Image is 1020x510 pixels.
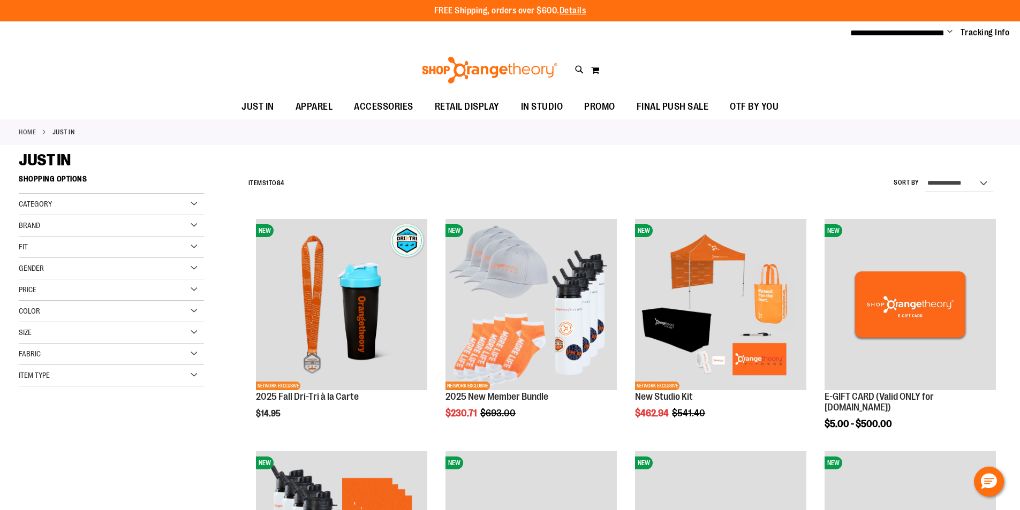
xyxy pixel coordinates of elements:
p: FREE Shipping, orders over $600. [434,5,586,17]
span: $541.40 [672,408,707,418]
span: NEW [256,456,274,469]
span: $462.94 [635,408,670,418]
a: New Studio Kit [635,391,693,402]
img: 2025 New Member Bundle [445,219,617,390]
a: OTF BY YOU [719,95,789,119]
span: $5.00 - $500.00 [825,418,892,429]
span: NETWORK EXCLUSIVE [635,382,679,390]
a: E-GIFT CARD (Valid ONLY for ShopOrangetheory.com)NEW [825,219,996,392]
h2: Items to [248,175,284,192]
span: Fit [19,242,28,251]
label: Sort By [894,178,919,187]
span: IN STUDIO [521,95,563,119]
img: 2025 Fall Dri-Tri à la Carte [256,219,427,390]
span: NEW [635,456,653,469]
span: JUST IN [241,95,274,119]
a: 2025 New Member Bundle [445,391,548,402]
strong: JUST IN [52,127,75,137]
a: 2025 New Member BundleNEWNETWORK EXCLUSIVE [445,219,617,392]
span: Size [19,328,32,337]
div: product [819,214,1001,456]
a: APPAREL [285,95,344,119]
a: RETAIL DISPLAY [424,95,510,119]
button: Account menu [947,27,953,38]
a: JUST IN [231,95,285,119]
span: NEW [256,224,274,237]
a: E-GIFT CARD (Valid ONLY for [DOMAIN_NAME]) [825,391,934,413]
span: Color [19,307,40,315]
span: $230.71 [445,408,479,418]
span: OTF BY YOU [730,95,779,119]
span: 1 [266,179,269,187]
span: NEW [825,456,842,469]
span: NEW [825,224,842,237]
span: Fabric [19,349,41,358]
span: NETWORK EXCLUSIVE [445,382,490,390]
span: Item Type [19,371,50,379]
a: New Studio KitNEWNETWORK EXCLUSIVE [635,219,806,392]
span: Category [19,200,52,208]
span: PROMO [584,95,615,119]
span: $693.00 [480,408,517,418]
a: PROMO [573,95,626,119]
span: 84 [277,179,284,187]
a: Home [19,127,36,137]
a: 2025 Fall Dri-Tri à la Carte [256,391,359,402]
span: ACCESSORIES [354,95,413,119]
a: Tracking Info [961,27,1010,39]
strong: Shopping Options [19,170,204,194]
button: Hello, have a question? Let’s chat. [974,467,1004,497]
img: Shop Orangetheory [420,57,559,83]
img: New Studio Kit [635,219,806,390]
span: Gender [19,264,44,272]
div: product [630,214,812,446]
span: APPAREL [296,95,333,119]
div: product [251,214,433,446]
a: Details [560,6,586,16]
span: RETAIL DISPLAY [435,95,500,119]
div: product [440,214,622,446]
span: Brand [19,221,40,230]
span: NEW [635,224,653,237]
span: $14.95 [256,409,282,418]
span: NEW [445,456,463,469]
span: NETWORK EXCLUSIVE [256,382,300,390]
span: JUST IN [19,151,71,169]
span: Price [19,285,36,294]
span: FINAL PUSH SALE [637,95,709,119]
a: 2025 Fall Dri-Tri à la CarteNEWNETWORK EXCLUSIVE [256,219,427,392]
a: IN STUDIO [510,95,574,119]
img: E-GIFT CARD (Valid ONLY for ShopOrangetheory.com) [825,219,996,390]
a: ACCESSORIES [343,95,424,119]
span: NEW [445,224,463,237]
a: FINAL PUSH SALE [626,95,720,119]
